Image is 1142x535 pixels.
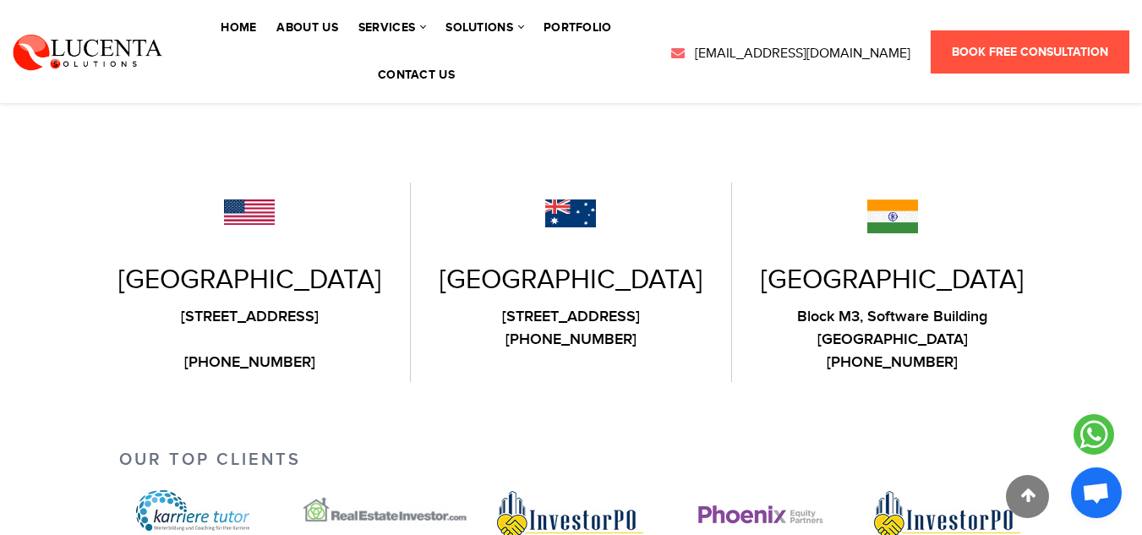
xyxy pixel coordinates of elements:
a: [PHONE_NUMBER] [102,351,397,374]
a: Home [221,22,256,34]
a: Book Free Consultation [931,30,1129,74]
span: Book Free Consultation [952,45,1108,59]
a: contact us [378,69,455,81]
a: services [358,22,425,34]
a: [PHONE_NUMBER] [423,328,719,351]
a: [PHONE_NUMBER] [745,351,1041,374]
h3: [GEOGRAPHIC_DATA] [423,265,719,297]
a: About Us [276,22,337,34]
a: portfolio [544,22,612,34]
a: Open chat [1071,467,1122,518]
h2: Our Top Clients [119,450,1041,470]
div: [STREET_ADDRESS] [102,305,397,374]
div: Block M3, Software Building [GEOGRAPHIC_DATA] [745,305,1041,374]
img: Lucenta Solutions [13,32,163,71]
a: [EMAIL_ADDRESS][DOMAIN_NAME] [669,44,910,64]
a: solutions [445,22,523,34]
h3: [GEOGRAPHIC_DATA] [745,265,1041,297]
div: [STREET_ADDRESS] [423,305,719,351]
h3: [GEOGRAPHIC_DATA] [102,265,397,297]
